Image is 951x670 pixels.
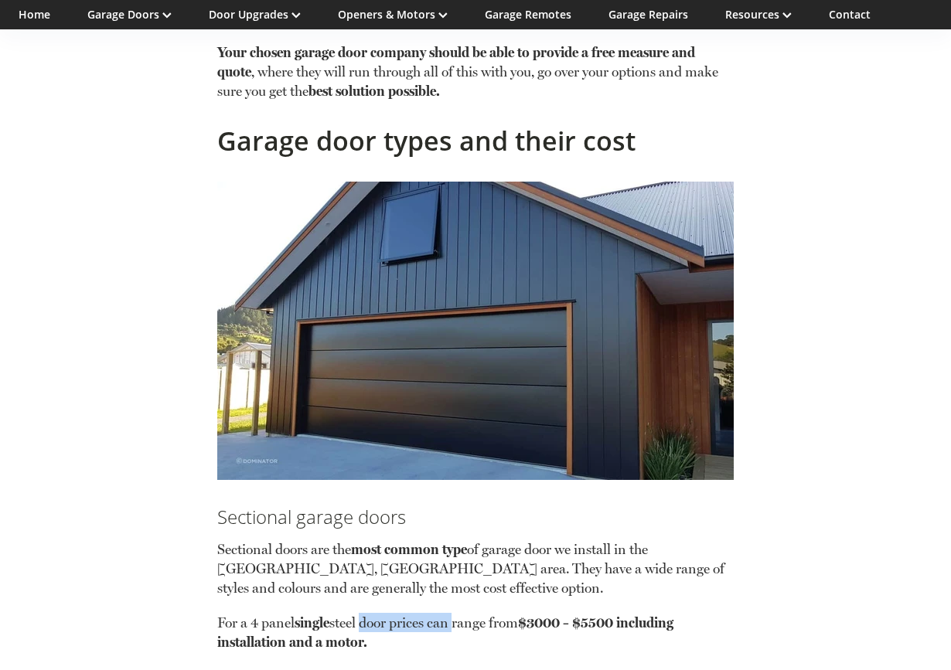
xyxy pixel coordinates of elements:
a: Resources [725,7,792,22]
a: Garage Remotes [485,7,571,22]
h3: Sectional garage doors [217,505,734,529]
a: Garage Repairs [608,7,688,22]
a: Openers & Motors [338,7,448,22]
h2: Garage door types and their cost [217,125,734,157]
a: Home [19,7,50,22]
strong: Your chosen garage door company should be able to provide a free measure and quote [217,44,695,80]
a: Garage Doors [87,7,172,22]
p: Sectional doors are the of garage door we install in the [GEOGRAPHIC_DATA], [GEOGRAPHIC_DATA] are... [217,539,734,613]
a: Contact [829,7,871,22]
strong: most common type [351,541,467,557]
strong: best solution possible. [308,83,440,99]
strong: single [295,614,329,631]
p: , where they will run through all of this with you, go over your options and make sure you get the [217,43,734,100]
a: Door Upgrades [209,7,301,22]
p: For a 4 panel steel door prices can range from [217,613,734,667]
